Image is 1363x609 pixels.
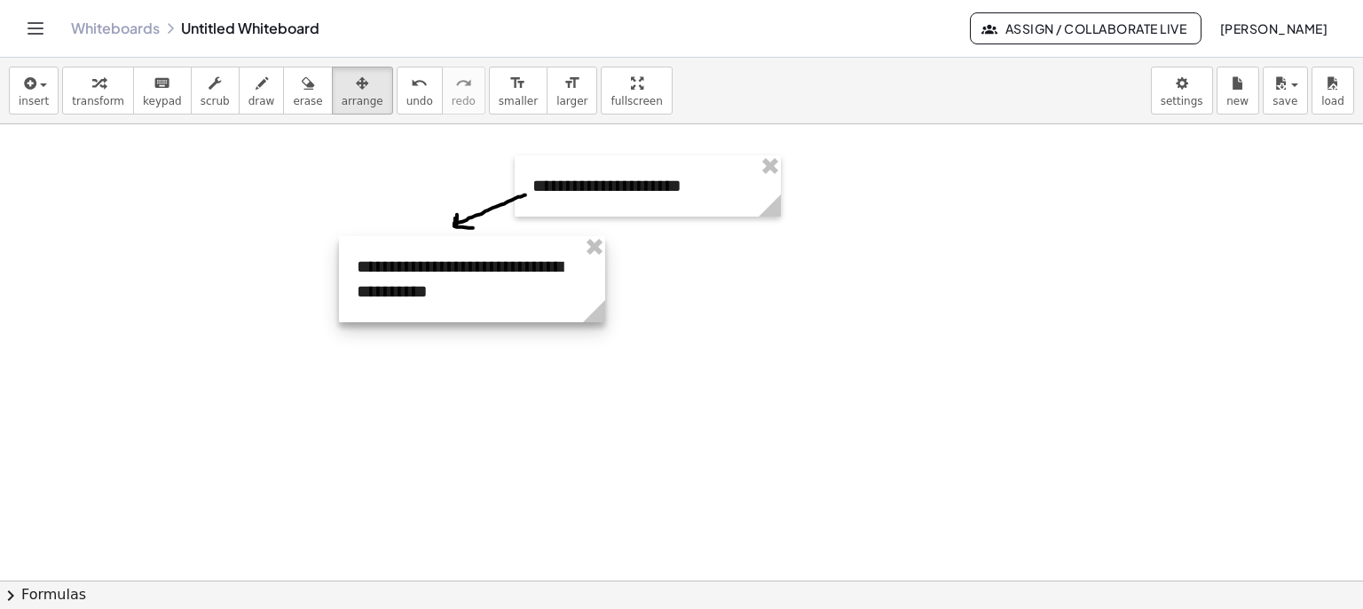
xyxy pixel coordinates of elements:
[133,67,192,115] button: keyboardkeypad
[489,67,548,115] button: format_sizesmaller
[985,20,1186,36] span: Assign / Collaborate Live
[1205,12,1342,44] button: [PERSON_NAME]
[406,95,433,107] span: undo
[1151,67,1213,115] button: settings
[283,67,332,115] button: erase
[442,67,485,115] button: redoredo
[9,67,59,115] button: insert
[72,95,124,107] span: transform
[411,73,428,94] i: undo
[332,67,393,115] button: arrange
[499,95,538,107] span: smaller
[239,67,285,115] button: draw
[611,95,662,107] span: fullscreen
[71,20,160,37] a: Whiteboards
[455,73,472,94] i: redo
[154,73,170,94] i: keyboard
[970,12,1201,44] button: Assign / Collaborate Live
[1161,95,1203,107] span: settings
[556,95,587,107] span: larger
[62,67,134,115] button: transform
[1217,67,1259,115] button: new
[293,95,322,107] span: erase
[342,95,383,107] span: arrange
[547,67,597,115] button: format_sizelarger
[1272,95,1297,107] span: save
[201,95,230,107] span: scrub
[452,95,476,107] span: redo
[509,73,526,94] i: format_size
[397,67,443,115] button: undoundo
[1263,67,1308,115] button: save
[601,67,672,115] button: fullscreen
[143,95,182,107] span: keypad
[248,95,275,107] span: draw
[1226,95,1249,107] span: new
[21,14,50,43] button: Toggle navigation
[191,67,240,115] button: scrub
[1312,67,1354,115] button: load
[19,95,49,107] span: insert
[1321,95,1344,107] span: load
[1219,20,1328,36] span: [PERSON_NAME]
[563,73,580,94] i: format_size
